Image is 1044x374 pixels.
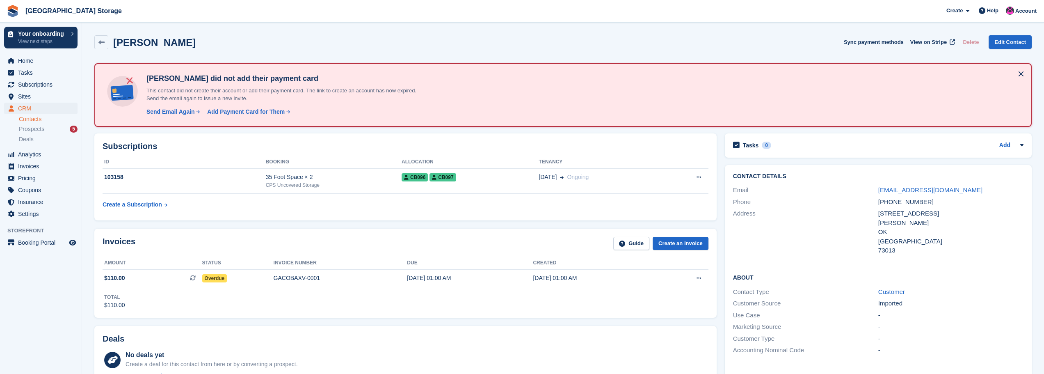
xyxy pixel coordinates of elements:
a: Contacts [19,115,78,123]
div: Use Case [733,311,878,320]
div: Phone [733,197,878,207]
a: menu [4,237,78,248]
a: Preview store [68,238,78,248]
div: Marketing Source [733,322,878,332]
h2: About [733,273,1023,281]
th: Booking [266,156,402,169]
a: Create a Subscription [103,197,167,212]
div: Customer Source [733,299,878,308]
th: Amount [103,257,202,270]
span: Analytics [18,149,67,160]
a: Deals [19,135,78,144]
span: Invoices [18,161,67,172]
a: menu [4,196,78,208]
a: menu [4,55,78,67]
div: - [878,346,1023,355]
a: Prospects 5 [19,125,78,133]
a: menu [4,67,78,78]
div: - [878,311,1023,320]
div: 73013 [878,246,1023,255]
button: Delete [959,35,982,49]
button: Sync payment methods [844,35,904,49]
div: - [878,322,1023,332]
span: Pricing [18,172,67,184]
h2: Tasks [743,142,759,149]
span: Overdue [202,274,227,282]
div: Create a deal for this contact from here or by converting a prospect. [126,360,297,369]
a: Guide [613,237,649,250]
div: [PERSON_NAME] [878,218,1023,228]
th: Allocation [402,156,539,169]
span: CRM [18,103,67,114]
div: Add Payment Card for Them [207,108,285,116]
div: Imported [878,299,1023,308]
a: Add Payment Card for Them [204,108,291,116]
span: Prospects [19,125,44,133]
div: Create a Subscription [103,200,162,209]
div: Email [733,186,878,195]
div: 5 [70,126,78,133]
div: No deals yet [126,350,297,360]
div: [DATE] 01:00 AM [407,274,533,282]
span: Booking Portal [18,237,67,248]
span: CB096 [402,173,428,181]
p: Your onboarding [18,31,67,37]
div: [PHONE_NUMBER] [878,197,1023,207]
a: menu [4,161,78,172]
span: [DATE] [539,173,557,181]
div: $110.00 [104,301,125,310]
div: Send Email Again [146,108,195,116]
th: Created [533,257,659,270]
a: menu [4,172,78,184]
div: 0 [762,142,771,149]
span: Storefront [7,227,82,235]
th: Tenancy [539,156,665,169]
div: Contact Type [733,287,878,297]
div: [DATE] 01:00 AM [533,274,659,282]
th: Due [407,257,533,270]
span: Deals [19,135,34,143]
span: CB097 [429,173,456,181]
a: Edit Contact [989,35,1032,49]
span: Account [1015,7,1037,15]
a: menu [4,208,78,220]
h2: Deals [103,334,124,344]
div: 103158 [103,173,266,181]
a: [GEOGRAPHIC_DATA] Storage [22,4,125,18]
span: Subscriptions [18,79,67,90]
a: View on Stripe [907,35,957,49]
span: Sites [18,91,67,102]
h2: Subscriptions [103,142,708,151]
th: ID [103,156,266,169]
p: This contact did not create their account or add their payment card. The link to create an accoun... [143,87,430,103]
span: Insurance [18,196,67,208]
span: Home [18,55,67,67]
div: CPS Uncovered Storage [266,181,402,189]
h4: [PERSON_NAME] did not add their payment card [143,74,430,83]
div: [STREET_ADDRESS] [878,209,1023,218]
span: Coupons [18,184,67,196]
div: - [878,334,1023,344]
a: Customer [878,288,905,295]
th: Status [202,257,274,270]
h2: Contact Details [733,173,1023,180]
span: Help [987,7,998,15]
img: no-card-linked-e7822e413c904bf8b177c4d89f31251c4716f9871600ec3ca5bfc59e148c83f4.svg [105,74,140,109]
a: Create an Invoice [653,237,708,250]
div: Accounting Nominal Code [733,346,878,355]
div: OK [878,227,1023,237]
a: Your onboarding View next steps [4,27,78,48]
span: $110.00 [104,274,125,282]
a: [EMAIL_ADDRESS][DOMAIN_NAME] [878,186,982,193]
h2: Invoices [103,237,135,250]
a: menu [4,103,78,114]
a: Add [999,141,1010,150]
div: Address [733,209,878,255]
a: menu [4,184,78,196]
div: Customer Type [733,334,878,344]
img: stora-icon-8386f47178a22dfd0bd8f6a31ec36ba5ce8667c1dd55bd0f319d3a0aa187defe.svg [7,5,19,17]
img: Jantz Morgan [1006,7,1014,15]
span: Tasks [18,67,67,78]
span: Create [946,7,963,15]
span: View on Stripe [910,38,947,46]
